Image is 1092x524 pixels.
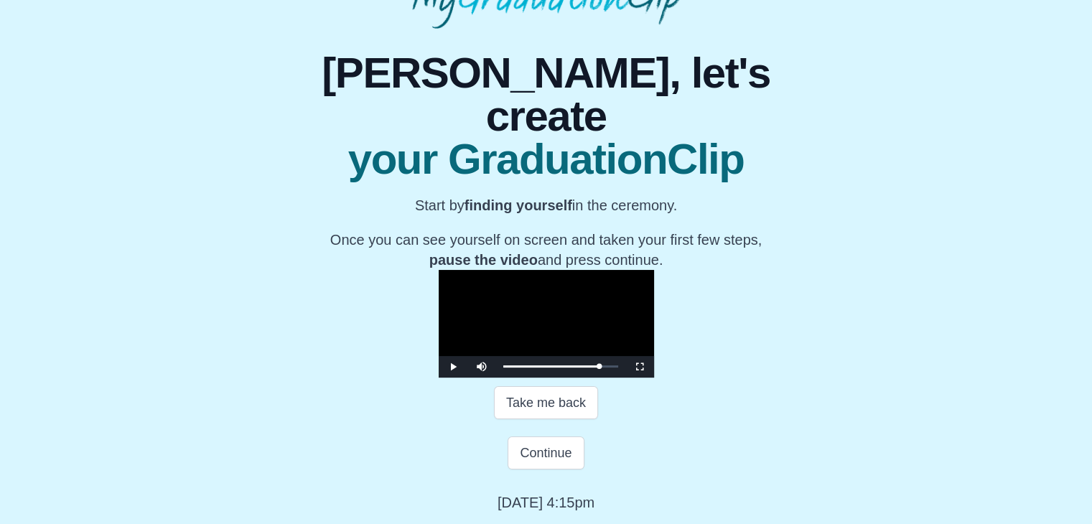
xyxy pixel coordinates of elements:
p: Start by in the ceremony. [273,195,819,215]
span: [PERSON_NAME], let's create [273,52,819,138]
b: pause the video [429,252,538,268]
button: Mute [467,356,496,378]
button: Play [439,356,467,378]
span: your GraduationClip [273,138,819,181]
button: Take me back [494,386,598,419]
p: Once you can see yourself on screen and taken your first few steps, and press continue. [273,230,819,270]
button: Fullscreen [625,356,654,378]
div: Progress Bar [503,365,618,368]
button: Continue [508,436,584,469]
div: Video Player [439,270,654,378]
p: [DATE] 4:15pm [498,492,594,513]
b: finding yourself [465,197,572,213]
